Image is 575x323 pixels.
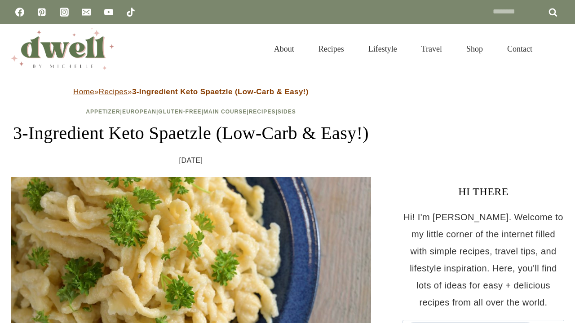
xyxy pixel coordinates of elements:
a: Pinterest [33,3,51,21]
a: YouTube [100,3,118,21]
h3: HI THERE [402,183,564,200]
a: About [262,33,306,65]
a: TikTok [122,3,140,21]
strong: 3-Ingredient Keto Spaetzle (Low-Carb & Easy!) [132,87,309,96]
a: Facebook [11,3,29,21]
a: Sides [278,109,296,115]
span: | | | | | [86,109,296,115]
span: » » [73,87,309,96]
time: [DATE] [179,154,203,167]
a: Email [77,3,95,21]
a: Recipes [249,109,276,115]
a: Gluten-Free [158,109,201,115]
h1: 3-Ingredient Keto Spaetzle (Low-Carb & Easy!) [11,120,371,147]
a: Recipes [99,87,128,96]
nav: Primary Navigation [262,33,544,65]
a: Contact [495,33,544,65]
button: View Search Form [549,41,564,57]
a: Lifestyle [356,33,409,65]
a: European [122,109,156,115]
a: Appetizer [86,109,120,115]
a: Shop [454,33,495,65]
p: Hi! I'm [PERSON_NAME]. Welcome to my little corner of the internet filled with simple recipes, tr... [402,209,564,311]
img: DWELL by michelle [11,28,114,70]
a: Instagram [55,3,73,21]
a: Main Course [203,109,247,115]
a: Home [73,87,94,96]
a: Travel [409,33,454,65]
a: Recipes [306,33,356,65]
